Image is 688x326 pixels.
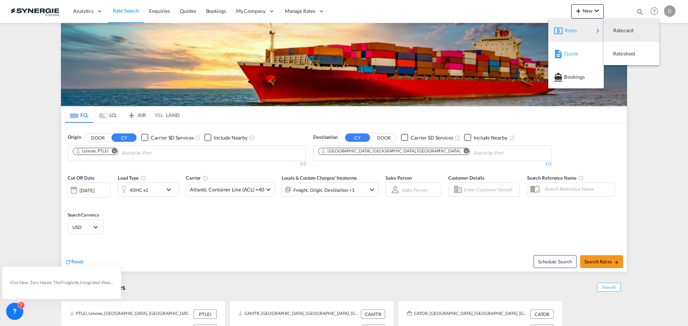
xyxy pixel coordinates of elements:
md-icon: icon-chevron-right [593,26,602,35]
span: Rates [565,23,573,38]
button: Bookings [548,65,604,88]
span: Bookings [564,70,572,84]
div: Ratesheet [610,45,654,63]
button: Quote [548,42,604,65]
div: Ratecard [610,21,654,39]
div: Bookings [554,68,598,86]
div: Quote [554,45,598,63]
span: Quote [564,47,572,61]
span: Ratecard [613,23,621,38]
span: Ratesheet [613,47,621,61]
